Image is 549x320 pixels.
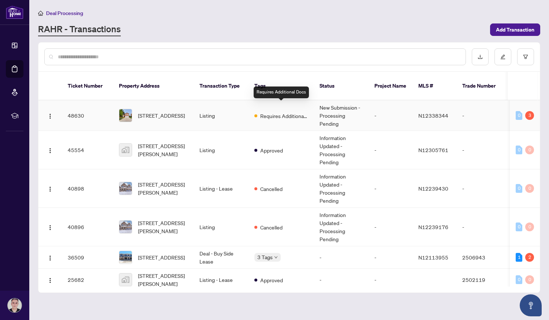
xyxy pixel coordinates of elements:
span: N12305761 [418,147,448,153]
td: 48630 [62,100,113,131]
span: Cancelled [260,185,283,193]
img: Logo [47,186,53,192]
button: download [472,48,489,65]
div: 0 [525,222,534,231]
span: Approved [260,146,283,154]
img: Profile Icon [8,298,22,312]
div: 0 [525,275,534,284]
td: Deal - Buy Side Lease [194,246,249,269]
span: [STREET_ADDRESS] [138,253,185,261]
img: thumbnail-img [119,221,132,233]
td: - [369,208,412,246]
td: - [314,246,369,269]
span: Approved [260,276,283,284]
span: download [478,54,483,59]
th: Ticket Number [62,72,113,100]
span: Cancelled [260,223,283,231]
td: - [456,131,508,169]
button: Logo [44,251,56,263]
td: 45554 [62,131,113,169]
th: Trade Number [456,72,508,100]
th: Project Name [369,72,412,100]
th: Status [314,72,369,100]
button: Logo [44,221,56,233]
span: 3 Tags [257,253,273,261]
td: 2506943 [456,246,508,269]
button: Logo [44,110,56,121]
td: 40898 [62,169,113,208]
div: 0 [516,146,522,154]
button: Add Transaction [490,23,540,36]
img: thumbnail-img [119,109,132,122]
span: N12113955 [418,254,448,261]
span: edit [500,54,505,59]
span: [STREET_ADDRESS][PERSON_NAME] [138,219,188,235]
td: Listing [194,208,249,246]
td: Information Updated - Processing Pending [314,208,369,246]
img: Logo [47,113,53,119]
div: Requires Additional Docs [254,87,309,98]
button: filter [517,48,534,65]
img: thumbnail-img [119,144,132,156]
span: [STREET_ADDRESS][PERSON_NAME] [138,142,188,158]
button: Logo [44,144,56,156]
td: New Submission - Processing Pending [314,100,369,131]
img: Logo [47,255,53,261]
span: N12239430 [418,185,448,192]
th: MLS # [412,72,456,100]
img: thumbnail-img [119,251,132,264]
th: Property Address [113,72,194,100]
img: thumbnail-img [119,273,132,286]
td: - [369,269,412,291]
td: 40896 [62,208,113,246]
button: edit [494,48,511,65]
td: - [456,100,508,131]
span: [STREET_ADDRESS][PERSON_NAME] [138,180,188,196]
span: N12338344 [418,112,448,119]
td: Listing - Lease [194,169,249,208]
div: 0 [516,111,522,120]
span: N12239176 [418,224,448,230]
td: - [369,100,412,131]
span: home [38,11,43,16]
a: RAHR - Transactions [38,23,121,36]
div: 0 [516,275,522,284]
td: Information Updated - Processing Pending [314,131,369,169]
img: thumbnail-img [119,182,132,195]
button: Logo [44,274,56,286]
td: 36509 [62,246,113,269]
td: Listing - Lease [194,269,249,291]
div: 1 [516,253,522,262]
span: Requires Additional Docs [260,112,308,120]
th: Tags [249,72,314,100]
span: filter [523,54,528,59]
div: 2 [525,253,534,262]
span: [STREET_ADDRESS][PERSON_NAME] [138,272,188,288]
button: Open asap [520,294,542,316]
img: Logo [47,277,53,283]
td: - [314,269,369,291]
span: [STREET_ADDRESS] [138,111,185,119]
span: down [274,255,278,259]
td: Information Updated - Processing Pending [314,169,369,208]
td: - [369,246,412,269]
td: - [456,208,508,246]
td: 2502119 [456,269,508,291]
td: Listing [194,100,249,131]
td: Listing [194,131,249,169]
img: logo [6,5,23,19]
td: - [369,169,412,208]
div: 0 [525,184,534,193]
img: Logo [47,148,53,154]
div: 0 [516,184,522,193]
td: - [369,131,412,169]
th: Transaction Type [194,72,249,100]
td: - [456,169,508,208]
span: Add Transaction [496,24,534,36]
div: 0 [516,222,522,231]
img: Logo [47,225,53,231]
td: 25682 [62,269,113,291]
div: 0 [525,146,534,154]
span: Deal Processing [46,10,83,16]
button: Logo [44,183,56,194]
